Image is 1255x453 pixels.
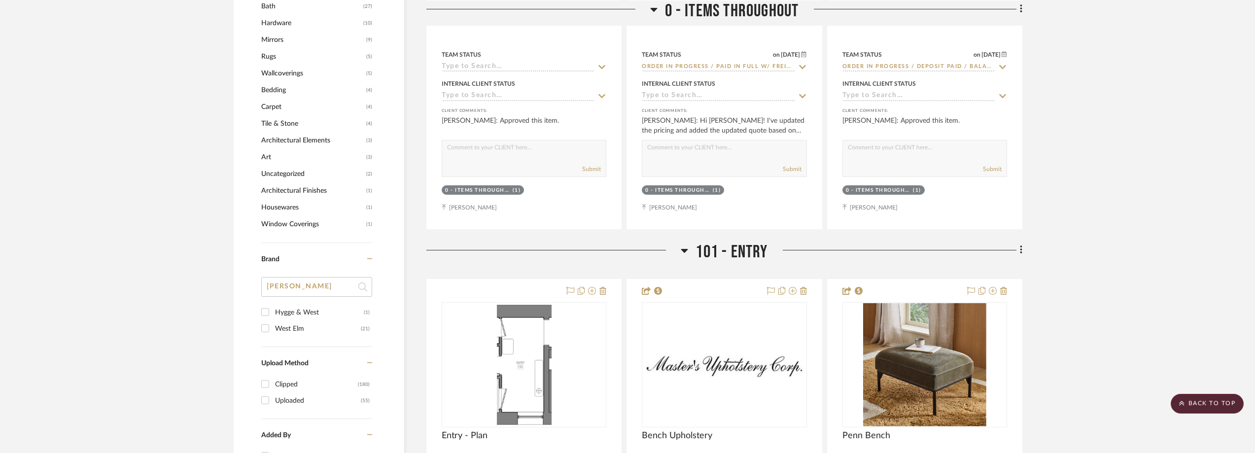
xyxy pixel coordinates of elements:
div: 0 - Items Throughout [645,187,710,194]
input: Type to Search… [442,92,594,101]
div: (55) [361,393,370,409]
span: Architectural Elements [261,132,364,149]
span: (1) [366,183,372,199]
input: Type to Search… [442,63,594,72]
span: Rugs [261,48,364,65]
div: [PERSON_NAME]: Hi [PERSON_NAME]! I've updated the pricing and added the updated quote based on yo... [642,116,806,136]
button: Submit [783,165,802,174]
div: (1) [364,305,370,320]
span: on [974,52,980,58]
span: [DATE] [780,51,801,58]
div: 0 - Items Throughout [846,187,911,194]
span: (1) [366,216,372,232]
input: Type to Search… [642,63,795,72]
span: Bedding [261,82,364,99]
img: Penn Bench [863,303,986,426]
span: on [773,52,780,58]
span: Brand [261,256,279,263]
div: Hygge & West [275,305,364,320]
span: Entry - Plan [442,430,488,441]
img: Bench Upholstery [643,352,805,377]
span: Housewares [261,199,364,216]
span: Art [261,149,364,166]
div: Team Status [442,50,481,59]
span: Added By [261,432,291,439]
div: (1) [913,187,921,194]
span: (4) [366,116,372,132]
input: Type to Search… [642,92,795,101]
span: (5) [366,66,372,81]
div: (1) [513,187,521,194]
div: [PERSON_NAME]: Approved this item. [442,116,606,136]
span: (5) [366,49,372,65]
span: Wallcoverings [261,65,364,82]
input: Search Brands [261,277,372,297]
button: Submit [983,165,1002,174]
span: (4) [366,99,372,115]
span: 101 - Entry [696,242,767,263]
span: (10) [363,15,372,31]
span: Upload Method [261,360,309,367]
button: Submit [582,165,601,174]
div: Team Status [842,50,882,59]
div: Uploaded [275,393,361,409]
span: (1) [366,200,372,215]
div: 0 - Items Throughout [445,187,510,194]
div: (21) [361,321,370,337]
span: (2) [366,166,372,182]
span: Uncategorized [261,166,364,182]
div: Internal Client Status [442,79,515,88]
span: (3) [366,149,372,165]
span: Mirrors [261,32,364,48]
span: (3) [366,133,372,148]
div: West Elm [275,321,361,337]
input: Type to Search… [842,63,995,72]
div: Internal Client Status [642,79,715,88]
div: (180) [358,377,370,392]
span: Carpet [261,99,364,115]
span: Window Coverings [261,216,364,233]
span: Tile & Stone [261,115,364,132]
div: Internal Client Status [842,79,916,88]
div: (1) [713,187,721,194]
span: (9) [366,32,372,48]
scroll-to-top-button: BACK TO TOP [1171,394,1244,414]
span: Bench Upholstery [642,430,712,441]
span: (4) [366,82,372,98]
span: Penn Bench [842,430,890,441]
span: [DATE] [980,51,1002,58]
div: Team Status [642,50,681,59]
input: Type to Search… [842,92,995,101]
img: Entry - Plan [497,303,552,426]
div: [PERSON_NAME]: Approved this item. [842,116,1007,136]
span: Hardware [261,15,361,32]
div: Clipped [275,377,358,392]
span: Architectural Finishes [261,182,364,199]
